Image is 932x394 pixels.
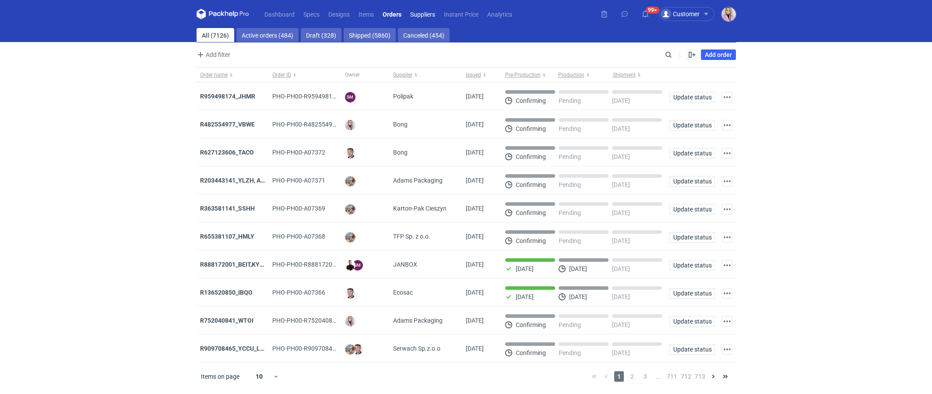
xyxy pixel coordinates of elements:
[673,234,711,240] span: Update status
[390,110,462,138] div: Bong
[393,92,413,101] span: Polipak
[722,288,732,299] button: Actions
[272,149,325,156] span: PHO-PH00-A07372
[345,148,355,158] img: Maciej Sikora
[200,261,268,268] a: R888172001_BEIT,KYHC
[197,68,269,82] button: Order name
[466,317,484,324] span: 10/10/2025
[195,49,231,60] button: Add filter
[299,9,324,19] a: Specs
[200,289,253,296] a: R136520850_IBQO
[272,233,325,240] span: PHO-PH00-A07368
[669,148,715,158] button: Update status
[390,166,462,194] div: Adams Packaging
[200,149,254,156] a: R627123606_TACO
[345,120,355,130] img: Klaudia Wiśniewska
[272,71,291,78] span: Order ID
[390,306,462,334] div: Adams Packaging
[344,28,396,42] a: Shipped (5860)
[378,9,406,19] a: Orders
[516,125,546,132] p: Confirming
[516,349,546,356] p: Confirming
[722,120,732,130] button: Actions
[722,344,732,355] button: Actions
[393,288,413,297] span: Ecosac
[301,28,341,42] a: Draft (328)
[354,9,378,19] a: Items
[272,261,371,268] span: PHO-PH00-R888172001_BEIT,KYHC
[722,92,732,102] button: Actions
[612,265,630,272] p: [DATE]
[722,260,732,271] button: Actions
[466,289,484,296] span: 13/10/2025
[466,149,484,156] span: 13/10/2025
[559,349,581,356] p: Pending
[569,265,587,272] p: [DATE]
[516,181,546,188] p: Confirming
[466,121,484,128] span: 14/10/2025
[440,9,483,19] a: Instant Price
[345,316,355,327] img: Klaudia Wiśniewska
[272,177,325,184] span: PHO-PH00-A07371
[722,316,732,327] button: Actions
[673,206,711,212] span: Update status
[466,177,484,184] span: 13/10/2025
[345,344,355,355] img: Michał Palasek
[627,371,637,382] span: 2
[669,260,715,271] button: Update status
[345,92,355,102] figcaption: SM
[200,345,271,352] a: R909708465_YCCU_LQIN
[236,28,299,42] a: Active orders (484)
[393,176,443,185] span: Adams Packaging
[272,205,325,212] span: PHO-PH00-A07369
[272,317,357,324] span: PHO-PH00-R752040841_WTOI
[462,68,502,82] button: Issued
[516,209,546,216] p: Confirming
[393,344,440,353] span: Serwach Sp.z.o.o
[200,233,254,240] strong: R655381107_HMLY
[466,93,484,100] span: 14/10/2025
[272,121,359,128] span: PHO-PH00-R482554977_VBWE
[654,371,663,382] span: ...
[269,68,341,82] button: Order ID
[673,318,711,324] span: Update status
[559,209,581,216] p: Pending
[345,176,355,186] img: Michał Palasek
[612,125,630,132] p: [DATE]
[612,209,630,216] p: [DATE]
[195,49,230,60] span: Add filter
[722,148,732,158] button: Actions
[345,204,355,215] img: Michał Palasek
[483,9,517,19] a: Analytics
[393,316,443,325] span: Adams Packaging
[272,93,359,100] span: PHO-PH00-R959498174_JHMR
[673,346,711,352] span: Update status
[200,177,274,184] strong: R203443141_YLZH, AHYW
[466,205,484,212] span: 13/10/2025
[701,49,736,60] a: Add order
[721,7,736,21] img: Klaudia Wiśniewska
[516,97,546,104] p: Confirming
[556,68,611,82] button: Production
[390,250,462,278] div: JANBOX
[406,9,440,19] a: Suppliers
[558,71,584,78] span: Production
[516,321,546,328] p: Confirming
[613,71,636,78] span: Shipment
[200,317,253,324] a: R752040841_WTOI
[673,290,711,296] span: Update status
[569,293,587,300] p: [DATE]
[663,49,691,60] input: Search
[612,293,630,300] p: [DATE]
[559,153,581,160] p: Pending
[352,344,363,355] img: Maciej Sikora
[201,372,239,381] span: Items on page
[393,204,447,213] span: Karton-Pak Cieszyn
[612,321,630,328] p: [DATE]
[559,125,581,132] p: Pending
